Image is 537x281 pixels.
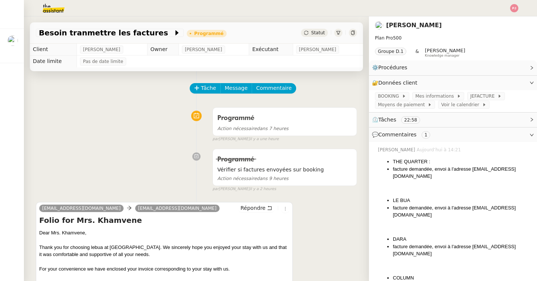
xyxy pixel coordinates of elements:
div: Programmé [194,31,224,36]
li: facture demandée, envoi à l'adresse [EMAIL_ADDRESS][DOMAIN_NAME] [393,204,531,219]
span: par [212,136,219,142]
div: 💬Commentaires 1 [369,127,537,142]
span: Tâches [378,117,396,123]
span: 💬 [372,132,433,138]
button: Tâche [190,83,221,94]
span: Procédures [378,64,407,70]
h4: Folio for Mrs. Khamvene [39,215,289,225]
span: Message [225,84,248,92]
li: LE BUA [393,197,531,204]
span: Commentaire [256,84,292,92]
span: Besoin tranmettre les factures [39,29,173,37]
img: svg [510,4,518,12]
app-user-label: Knowledge manager [425,48,465,57]
span: Statut [311,30,325,35]
span: Vérifier si factures envoyées sur booking [217,165,352,174]
button: Commentaire [252,83,296,94]
li: facture demandée, envoi à l'adresse [EMAIL_ADDRESS][DOMAIN_NAME] [393,165,531,180]
span: Action nécessaire [217,176,257,181]
span: [EMAIL_ADDRESS][DOMAIN_NAME] [138,206,217,211]
td: Exécutant [249,44,293,56]
nz-tag: Groupe D.1 [375,48,406,55]
td: Owner [147,44,179,56]
span: Pas de date limite [83,58,123,65]
span: JEFACTURE [470,92,497,100]
span: [PERSON_NAME] [83,46,120,53]
span: Voir le calendrier [441,101,482,108]
span: il y a 2 heures [250,186,276,192]
span: Knowledge manager [425,54,460,58]
td: Client [30,44,77,56]
img: users%2F7nLfdXEOePNsgCtodsK58jnyGKv1%2Favatar%2FIMG_1682.jpeg [375,21,383,29]
nz-tag: 22:58 [401,116,420,124]
span: Programmé [217,156,254,163]
span: [EMAIL_ADDRESS][DOMAIN_NAME] [42,206,121,211]
span: BOOKING [378,92,402,100]
span: Aujourd’hui à 14:21 [417,146,462,153]
span: [PERSON_NAME] [378,146,417,153]
span: dans 7 heures [217,126,289,131]
span: Commentaires [378,132,416,138]
span: Moyens de paiement [378,101,428,108]
span: il y a une heure [250,136,279,142]
td: Date limite [30,56,77,67]
button: Message [220,83,252,94]
span: ⏲️ [372,117,426,123]
span: ⚙️ [372,63,411,72]
li: DARA [393,236,531,243]
span: Répondre [240,204,266,212]
nz-tag: 1 [422,131,431,139]
span: 🔐 [372,79,420,87]
span: 500 [393,35,401,41]
small: [PERSON_NAME] [212,136,279,142]
span: Mes informations [415,92,457,100]
li: THE QUARTER : [393,158,531,165]
a: [PERSON_NAME] [386,22,442,29]
span: Plan Pro [375,35,393,41]
img: users%2FC9SBsJ0duuaSgpQFj5LgoEX8n0o2%2Favatar%2Fec9d51b8-9413-4189-adfb-7be4d8c96a3c [7,35,18,46]
button: Répondre [238,204,275,212]
span: [PERSON_NAME] [425,48,465,53]
div: 🔐Données client [369,76,537,90]
span: [PERSON_NAME] [185,46,222,53]
div: ⚙️Procédures [369,60,537,75]
span: dans 9 heures [217,176,289,181]
span: par [212,186,219,192]
span: Programmé [217,115,254,121]
span: Tâche [201,84,216,92]
span: & [415,48,419,57]
li: facture demandée, envoi à l'adresse [EMAIL_ADDRESS][DOMAIN_NAME] [393,243,531,258]
small: [PERSON_NAME] [212,186,276,192]
span: Action nécessaire [217,126,257,131]
span: Données client [378,80,418,86]
div: ⏲️Tâches 22:58 [369,113,537,127]
span: [PERSON_NAME] [299,46,336,53]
